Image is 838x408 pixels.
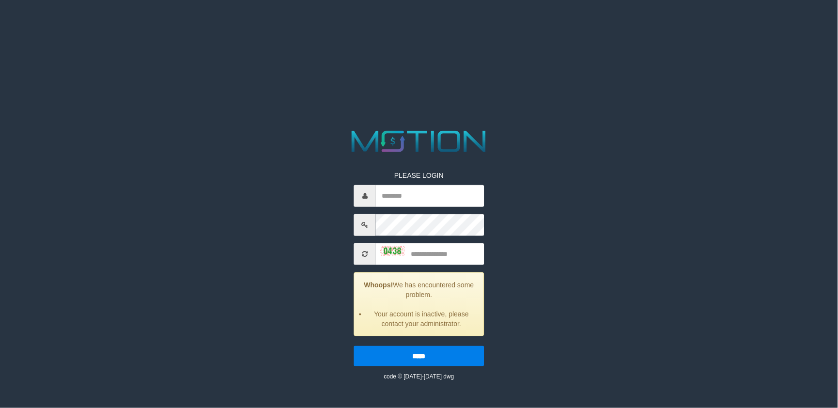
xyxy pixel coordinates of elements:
[354,170,484,180] p: PLEASE LOGIN
[364,281,393,288] strong: Whoops!
[384,373,454,379] small: code © [DATE]-[DATE] dwg
[354,272,484,336] div: We has encountered some problem.
[367,309,476,328] li: Your account is inactive, please contact your administrator.
[381,246,405,256] img: captcha
[346,127,493,156] img: MOTION_logo.png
